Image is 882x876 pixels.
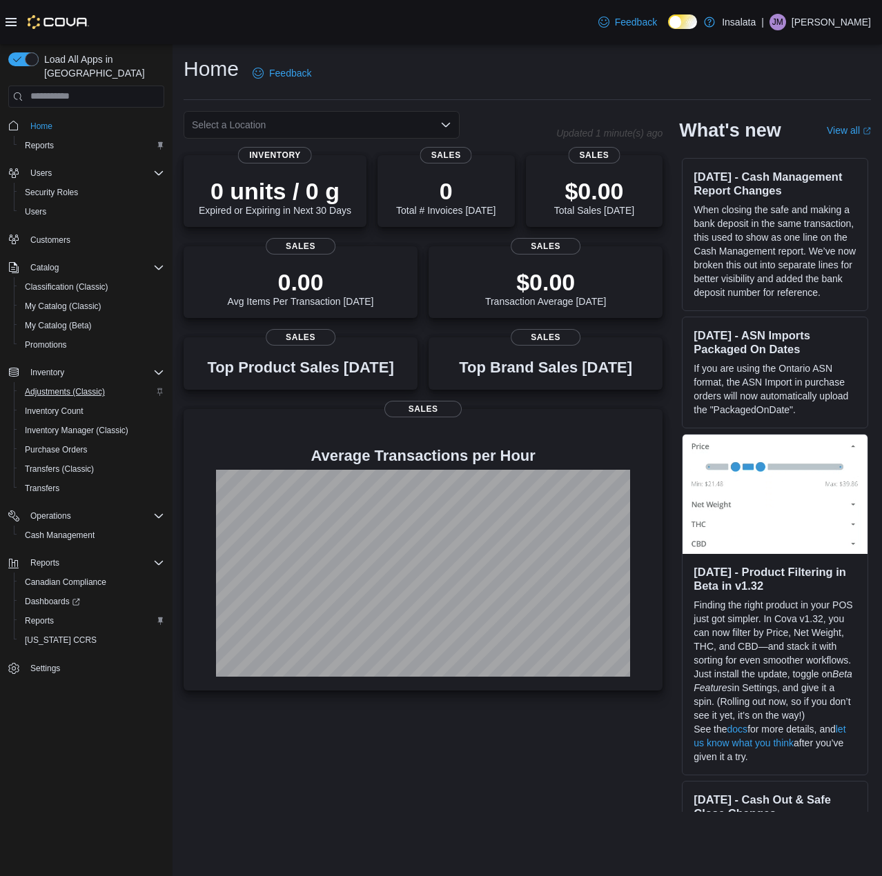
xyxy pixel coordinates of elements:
[199,177,351,216] div: Expired or Expiring in Next 30 Days
[694,361,856,417] p: If you are using the Ontario ASN format, the ASN Import in purchase orders will now automatically...
[25,615,54,626] span: Reports
[722,14,756,30] p: Insalata
[14,335,170,355] button: Promotions
[25,165,57,181] button: Users
[14,526,170,545] button: Cash Management
[3,163,170,183] button: Users
[25,555,65,571] button: Reports
[25,118,58,135] a: Home
[694,203,856,299] p: When closing the safe and making a bank deposit in the same transaction, this used to show as one...
[3,258,170,277] button: Catalog
[25,232,76,248] a: Customers
[25,555,164,571] span: Reports
[25,444,88,455] span: Purchase Orders
[39,52,164,80] span: Load All Apps in [GEOGRAPHIC_DATA]
[25,259,64,276] button: Catalog
[19,480,65,497] a: Transfers
[668,29,669,30] span: Dark Mode
[266,238,336,255] span: Sales
[28,15,89,29] img: Cova
[25,281,108,292] span: Classification (Classic)
[30,557,59,568] span: Reports
[25,117,164,135] span: Home
[14,459,170,479] button: Transfers (Classic)
[195,448,651,464] h4: Average Transactions per Hour
[30,262,59,273] span: Catalog
[19,384,164,400] span: Adjustments (Classic)
[247,59,317,87] a: Feedback
[30,168,52,179] span: Users
[694,668,852,693] em: Beta Features
[511,238,581,255] span: Sales
[14,277,170,297] button: Classification (Classic)
[19,317,164,334] span: My Catalog (Beta)
[863,127,871,135] svg: External link
[19,317,97,334] a: My Catalog (Beta)
[14,183,170,202] button: Security Roles
[19,184,164,201] span: Security Roles
[19,184,84,201] a: Security Roles
[19,403,89,419] a: Inventory Count
[25,320,92,331] span: My Catalog (Beta)
[25,635,97,646] span: [US_STATE] CCRS
[19,422,134,439] a: Inventory Manager (Classic)
[25,577,106,588] span: Canadian Compliance
[266,329,336,346] span: Sales
[25,140,54,151] span: Reports
[269,66,311,80] span: Feedback
[25,206,46,217] span: Users
[25,259,164,276] span: Catalog
[14,382,170,401] button: Adjustments (Classic)
[770,14,786,30] div: James Moffitt
[727,724,748,735] a: docs
[25,508,77,524] button: Operations
[19,137,164,154] span: Reports
[25,339,67,350] span: Promotions
[25,165,164,181] span: Users
[19,203,164,220] span: Users
[3,658,170,678] button: Settings
[19,384,110,400] a: Adjustments (Classic)
[30,663,60,674] span: Settings
[14,630,170,650] button: [US_STATE] CCRS
[568,147,620,163] span: Sales
[25,406,84,417] span: Inventory Count
[14,421,170,440] button: Inventory Manager (Classic)
[19,298,107,315] a: My Catalog (Classic)
[19,480,164,497] span: Transfers
[19,137,59,154] a: Reports
[207,359,393,376] h3: Top Product Sales [DATE]
[3,553,170,573] button: Reports
[14,401,170,421] button: Inventory Count
[511,329,581,346] span: Sales
[694,170,856,197] h3: [DATE] - Cash Management Report Changes
[772,14,783,30] span: JM
[554,177,634,216] div: Total Sales [DATE]
[485,268,607,307] div: Transaction Average [DATE]
[384,401,462,417] span: Sales
[615,15,657,29] span: Feedback
[25,659,164,677] span: Settings
[761,14,764,30] p: |
[19,337,72,353] a: Promotions
[14,479,170,498] button: Transfers
[19,574,112,590] a: Canadian Compliance
[25,596,80,607] span: Dashboards
[694,722,856,764] p: See the for more details, and after you’ve given it a try.
[14,611,170,630] button: Reports
[25,425,128,436] span: Inventory Manager (Classic)
[694,328,856,356] h3: [DATE] - ASN Imports Packaged On Dates
[19,279,114,295] a: Classification (Classic)
[19,613,59,629] a: Reports
[396,177,496,216] div: Total # Invoices [DATE]
[3,506,170,526] button: Operations
[3,116,170,136] button: Home
[30,367,64,378] span: Inventory
[19,527,164,544] span: Cash Management
[19,337,164,353] span: Promotions
[3,230,170,250] button: Customers
[19,298,164,315] span: My Catalog (Classic)
[679,119,781,141] h2: What's new
[25,364,164,381] span: Inventory
[694,598,856,722] p: Finding the right product in your POS just got simpler. In Cova v1.32, you can now filter by Pric...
